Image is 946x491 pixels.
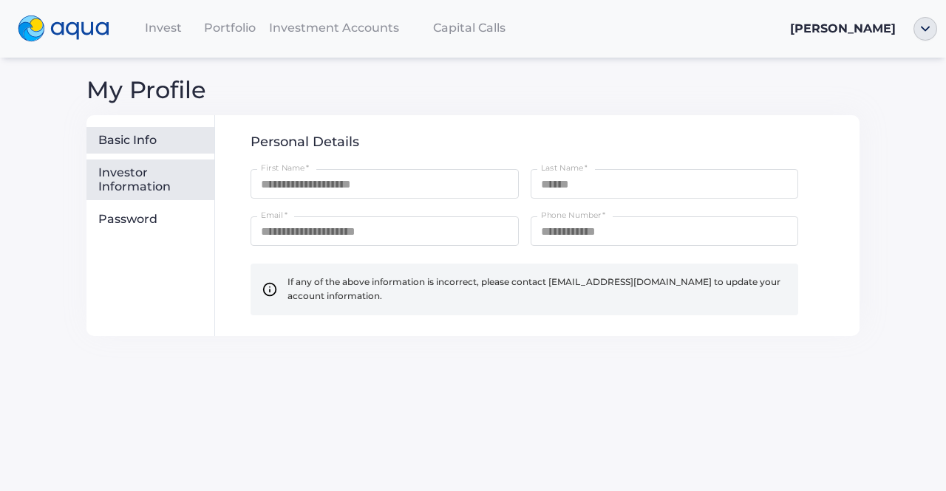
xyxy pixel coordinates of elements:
[98,133,208,148] div: Basic Info
[405,13,534,43] a: Capital Calls
[261,210,287,221] label: Email
[541,210,605,221] label: Phone Number
[433,21,506,35] span: Capital Calls
[130,13,197,43] a: Invest
[98,165,208,194] div: Investor Information
[262,282,277,297] img: newInfo.svg
[9,12,130,46] a: logo
[913,17,937,41] img: ellipse
[197,13,263,43] a: Portfolio
[269,21,399,35] span: Investment Accounts
[98,212,208,227] div: Password
[790,21,896,35] span: [PERSON_NAME]
[287,275,786,303] span: If any of the above information is incorrect, please contact [EMAIL_ADDRESS][DOMAIN_NAME] to upda...
[204,21,256,35] span: Portfolio
[541,162,588,174] label: Last Name
[251,134,359,150] span: Personal Details
[261,162,309,174] label: First Name
[145,21,182,35] span: Invest
[86,83,860,97] div: My Profile
[18,16,109,42] img: logo
[263,13,405,43] a: Investment Accounts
